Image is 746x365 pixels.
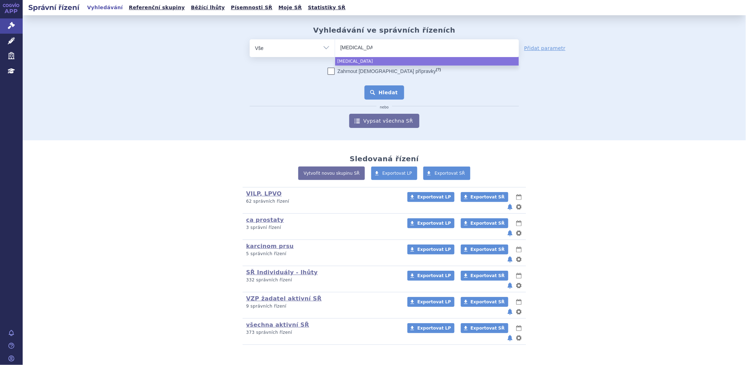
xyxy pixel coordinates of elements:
button: Hledat [364,85,405,100]
a: Exportovat LP [407,271,454,281]
button: nastavení [515,229,522,237]
a: Exportovat LP [407,192,454,202]
h2: Sledovaná řízení [350,155,419,163]
button: lhůty [515,219,522,228]
button: notifikace [507,281,514,290]
button: lhůty [515,324,522,332]
button: lhůty [515,271,522,280]
a: všechna aktivní SŘ [246,321,309,328]
span: Exportovat SŘ [471,247,505,252]
a: Statistiky SŘ [306,3,347,12]
button: notifikace [507,203,514,211]
button: lhůty [515,193,522,201]
span: Exportovat LP [417,195,451,200]
a: ca prostaty [246,217,284,223]
p: 332 správních řízení [246,277,398,283]
span: Exportovat LP [417,299,451,304]
a: karcinom prsu [246,243,294,249]
button: notifikace [507,334,514,342]
a: VILP, LPVO [246,190,282,197]
a: Exportovat SŘ [423,167,470,180]
a: Exportovat SŘ [461,271,508,281]
li: [MEDICAL_DATA] [335,57,519,66]
p: 3 správní řízení [246,225,398,231]
a: Písemnosti SŘ [229,3,275,12]
span: Exportovat SŘ [471,273,505,278]
span: Exportovat SŘ [471,299,505,304]
span: Exportovat SŘ [471,326,505,331]
button: nastavení [515,203,522,211]
span: Exportovat SŘ [471,221,505,226]
h2: Správní řízení [23,2,85,12]
a: SŘ Individuály - lhůty [246,269,318,276]
p: 5 správních řízení [246,251,398,257]
a: Přidat parametr [524,45,566,52]
a: Vypsat všechna SŘ [349,114,419,128]
button: nastavení [515,255,522,264]
span: Exportovat LP [383,171,412,176]
a: Exportovat SŘ [461,192,508,202]
a: Exportovat SŘ [461,218,508,228]
a: Vytvořit novou skupinu SŘ [298,167,365,180]
a: Exportovat SŘ [461,323,508,333]
button: lhůty [515,298,522,306]
button: nastavení [515,281,522,290]
a: Exportovat LP [407,245,454,254]
p: 373 správních řízení [246,330,398,336]
button: lhůty [515,245,522,254]
p: 9 správních řízení [246,303,398,309]
a: Exportovat LP [407,297,454,307]
i: nebo [377,105,392,109]
a: Exportovat LP [407,218,454,228]
span: Exportovat LP [417,221,451,226]
button: nastavení [515,308,522,316]
a: VZP žadatel aktivní SŘ [246,295,322,302]
button: nastavení [515,334,522,342]
span: Exportovat SŘ [471,195,505,200]
a: Referenční skupiny [127,3,187,12]
a: Moje SŘ [276,3,304,12]
button: notifikace [507,255,514,264]
a: Exportovat SŘ [461,297,508,307]
h2: Vyhledávání ve správních řízeních [313,26,456,34]
span: Exportovat LP [417,247,451,252]
button: notifikace [507,229,514,237]
abbr: (?) [436,67,441,72]
label: Zahrnout [DEMOGRAPHIC_DATA] přípravky [328,68,441,75]
p: 62 správních řízení [246,198,398,204]
span: Exportovat LP [417,273,451,278]
button: notifikace [507,308,514,316]
a: Exportovat LP [371,167,418,180]
a: Vyhledávání [85,3,125,12]
a: Exportovat LP [407,323,454,333]
a: Exportovat SŘ [461,245,508,254]
a: Běžící lhůty [189,3,227,12]
span: Exportovat SŘ [435,171,465,176]
span: Exportovat LP [417,326,451,331]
